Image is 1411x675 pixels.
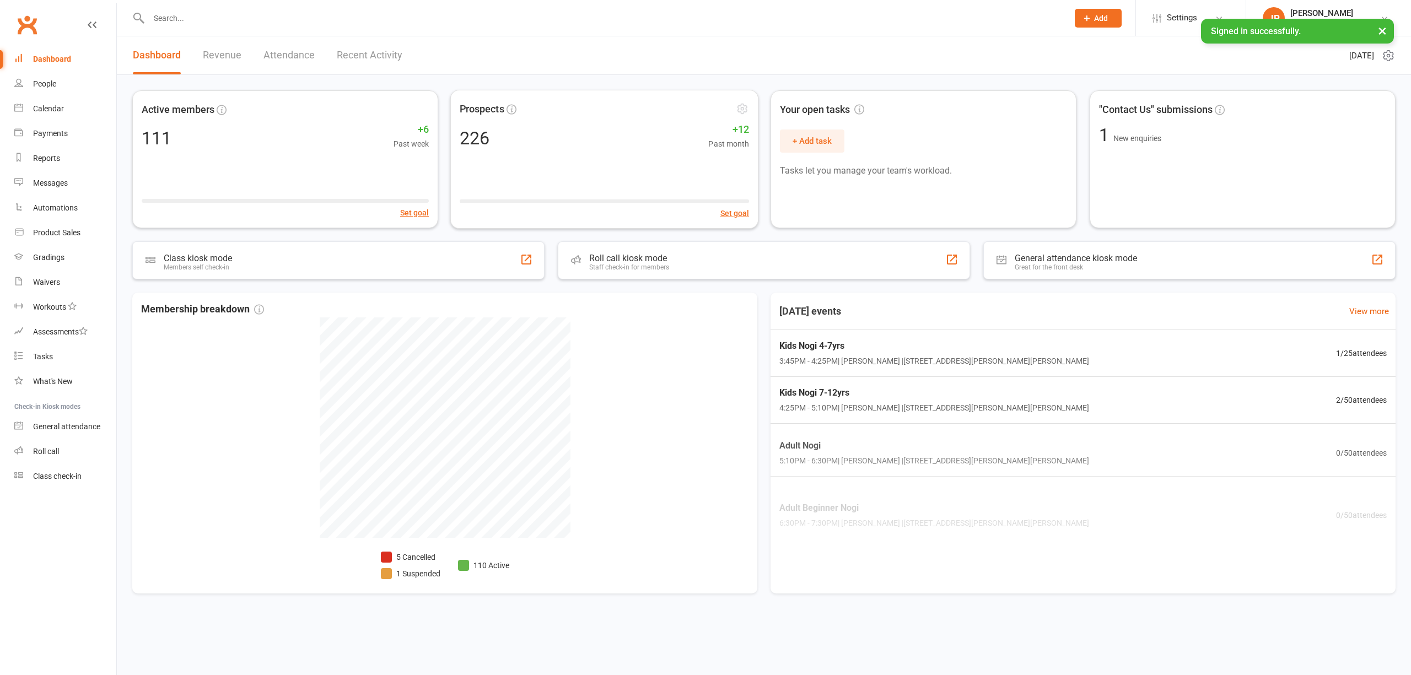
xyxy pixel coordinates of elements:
a: What's New [14,369,116,394]
div: Great for the front desk [1015,263,1137,271]
button: Set goal [720,207,749,219]
div: Automations [33,203,78,212]
div: General attendance [33,422,100,431]
a: Revenue [203,36,241,74]
li: 110 Active [458,559,509,571]
button: × [1372,19,1392,42]
button: Set goal [400,207,429,219]
span: Settings [1167,6,1197,30]
div: Waivers [33,278,60,287]
div: Class check-in [33,472,82,480]
span: Adult Nogi [779,439,1089,453]
div: Workouts [33,303,66,311]
div: Messages [33,179,68,187]
div: Staff check-in for members [589,263,669,271]
p: Tasks let you manage your team's workload. [780,164,1067,178]
span: Past week [394,138,429,150]
div: People [33,79,56,88]
li: 1 Suspended [381,568,440,580]
span: Past month [708,137,749,150]
a: Automations [14,196,116,220]
h3: [DATE] events [771,301,850,321]
div: Members self check-in [164,263,232,271]
a: View more [1349,305,1389,318]
li: 5 Cancelled [381,551,440,563]
a: Attendance [263,36,315,74]
button: Add [1075,9,1122,28]
span: "Contact Us" submissions [1099,102,1213,118]
span: 1 / 25 attendees [1336,347,1387,359]
div: Payments [33,129,68,138]
a: Gradings [14,245,116,270]
span: 3:45PM - 4:25PM | [PERSON_NAME] | [STREET_ADDRESS][PERSON_NAME][PERSON_NAME] [779,355,1089,367]
a: Class kiosk mode [14,464,116,489]
span: 5:10PM - 6:30PM | [PERSON_NAME] | [STREET_ADDRESS][PERSON_NAME][PERSON_NAME] [779,455,1089,467]
span: +6 [394,122,429,138]
span: 0 / 50 attendees [1336,509,1387,521]
a: People [14,72,116,96]
span: New enquiries [1113,134,1161,143]
div: Platinum Jiu Jitsu [1290,18,1353,28]
a: General attendance kiosk mode [14,414,116,439]
div: Product Sales [33,228,80,237]
div: 226 [460,129,489,147]
a: Recent Activity [337,36,402,74]
span: Active members [142,102,214,118]
a: Product Sales [14,220,116,245]
div: Roll call kiosk mode [589,253,669,263]
div: Roll call [33,447,59,456]
button: + Add task [780,129,844,153]
div: JP [1263,7,1285,29]
div: Tasks [33,352,53,361]
span: Your open tasks [780,102,864,118]
a: Assessments [14,320,116,344]
span: 4:25PM - 5:10PM | [PERSON_NAME] | [STREET_ADDRESS][PERSON_NAME][PERSON_NAME] [779,402,1089,414]
span: 2 / 50 attendees [1336,394,1387,406]
a: Clubworx [13,11,41,39]
span: Add [1094,14,1108,23]
a: Roll call [14,439,116,464]
span: Kids Nogi 7-12yrs [779,386,1089,400]
span: Adult Beginner Nogi [779,501,1089,515]
a: Calendar [14,96,116,121]
span: 6:30PM - 7:30PM | [PERSON_NAME] | [STREET_ADDRESS][PERSON_NAME][PERSON_NAME] [779,517,1089,529]
span: 1 [1099,125,1113,145]
div: [PERSON_NAME] [1290,8,1353,18]
div: Assessments [33,327,88,336]
a: Messages [14,171,116,196]
a: Dashboard [133,36,181,74]
span: 0 / 50 attendees [1336,447,1387,459]
div: Class kiosk mode [164,253,232,263]
div: Calendar [33,104,64,113]
div: General attendance kiosk mode [1015,253,1137,263]
a: Reports [14,146,116,171]
a: Waivers [14,270,116,295]
div: What's New [33,377,73,386]
div: 111 [142,129,171,147]
a: Tasks [14,344,116,369]
div: Gradings [33,253,64,262]
a: Dashboard [14,47,116,72]
span: +12 [708,121,749,137]
span: Signed in successfully. [1211,26,1301,36]
span: [DATE] [1349,49,1374,62]
div: Reports [33,154,60,163]
span: Prospects [460,101,504,117]
span: Kids Nogi 4-7yrs [779,339,1089,353]
span: Membership breakdown [141,301,264,317]
a: Workouts [14,295,116,320]
a: Payments [14,121,116,146]
input: Search... [146,10,1060,26]
div: Dashboard [33,55,71,63]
